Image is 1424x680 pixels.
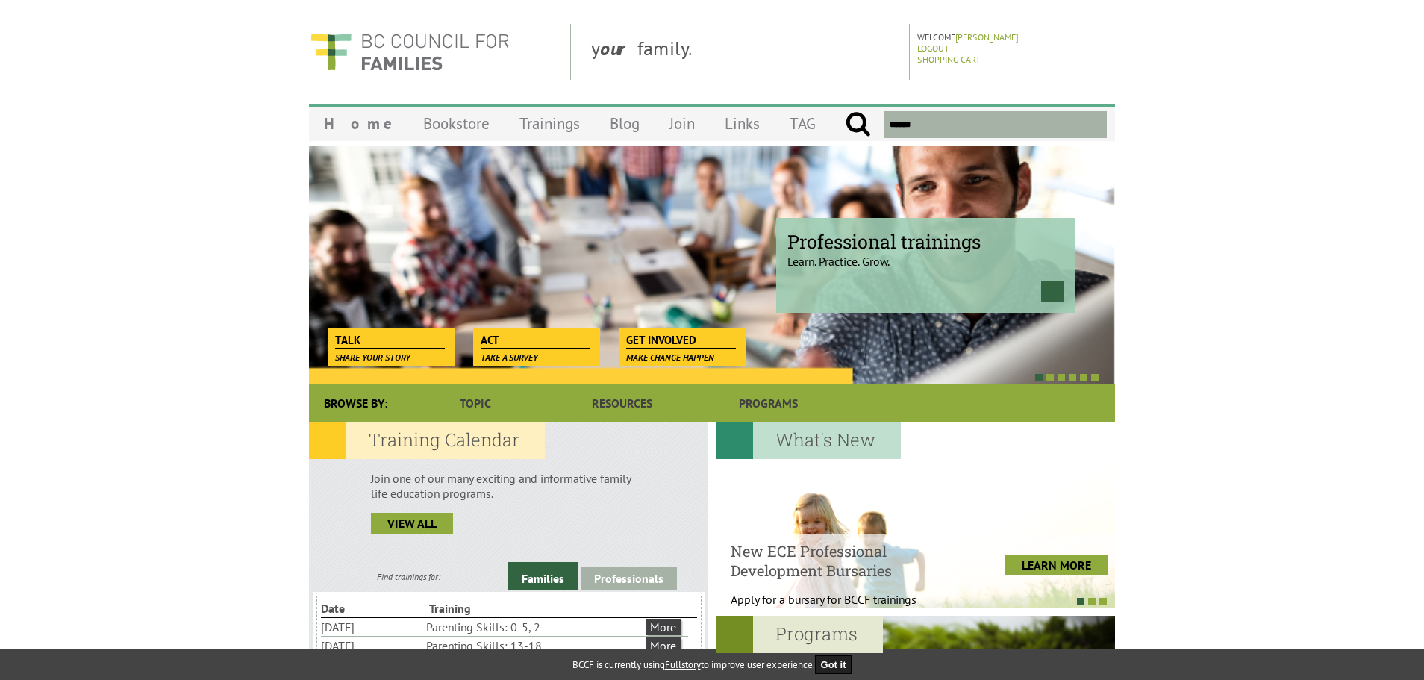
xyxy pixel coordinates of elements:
p: Welcome [917,31,1111,43]
a: Resources [549,384,695,422]
a: Join [655,106,710,141]
h2: Training Calendar [309,422,545,459]
a: More [646,619,681,635]
a: Act Take a survey [473,328,598,349]
a: Programs [696,384,842,422]
li: [DATE] [321,618,423,636]
a: More [646,637,681,654]
img: BC Council for FAMILIES [309,24,510,80]
a: Shopping Cart [917,54,981,65]
a: [PERSON_NAME] [955,31,1019,43]
a: Trainings [505,106,595,141]
li: Date [321,599,426,617]
h2: What's New [716,422,901,459]
a: LEARN MORE [1005,555,1108,575]
div: y family. [579,24,910,80]
a: Home [309,106,408,141]
a: Get Involved Make change happen [619,328,743,349]
span: Talk [335,332,445,349]
button: Got it [815,655,852,674]
h4: New ECE Professional Development Bursaries [731,541,954,580]
a: Fullstory [665,658,701,671]
li: [DATE] [321,637,423,655]
a: Bookstore [408,106,505,141]
input: Submit [845,111,871,138]
span: Act [481,332,590,349]
a: Professionals [581,567,677,590]
div: Browse By: [309,384,402,422]
strong: our [600,36,637,60]
a: view all [371,513,453,534]
a: TAG [775,106,831,141]
a: Families [508,562,578,590]
span: Share your story [335,352,410,363]
span: Professional trainings [787,229,1064,254]
p: Join one of our many exciting and informative family life education programs. [371,471,646,501]
a: Topic [402,384,549,422]
span: Take a survey [481,352,538,363]
a: Talk Share your story [328,328,452,349]
div: Find trainings for: [309,571,508,582]
li: Parenting Skills: 13-18 [426,637,643,655]
li: Training [429,599,534,617]
span: Get Involved [626,332,736,349]
a: Blog [595,106,655,141]
span: Make change happen [626,352,714,363]
h2: Programs [716,616,883,653]
p: Apply for a bursary for BCCF trainings West... [731,592,954,622]
a: Links [710,106,775,141]
p: Learn. Practice. Grow. [787,241,1064,269]
li: Parenting Skills: 0-5, 2 [426,618,643,636]
a: Logout [917,43,949,54]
